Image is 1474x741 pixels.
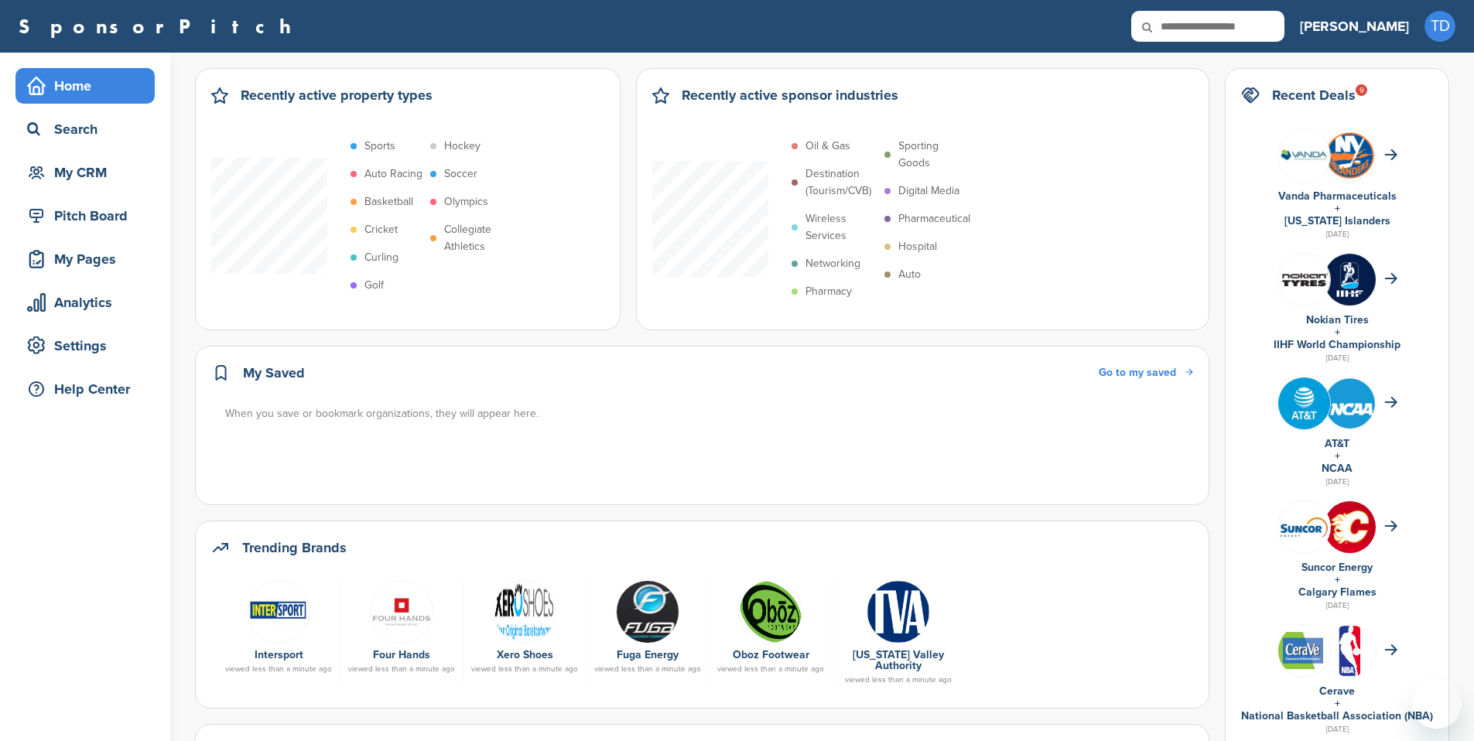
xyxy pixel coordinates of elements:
a: Help Center [15,371,155,407]
p: Collegiate Athletics [444,221,515,255]
p: Pharmaceutical [898,210,970,227]
p: Digital Media [898,183,959,200]
img: Data [1278,515,1330,539]
p: Auto [898,266,921,283]
div: viewed less than a minute ago [225,665,332,673]
a: AT&T [1325,437,1349,450]
p: Hospital [898,238,937,255]
div: Home [23,72,155,100]
a: Xero Shoes [497,648,553,661]
h3: [PERSON_NAME] [1300,15,1409,37]
a: Four Hands [373,648,430,661]
div: [DATE] [1241,351,1433,365]
img: 5qbfb61w 400x400 [1324,501,1376,553]
span: Go to my saved [1099,366,1176,379]
h2: Recently active sponsor industries [682,84,898,106]
div: My CRM [23,159,155,186]
div: viewed less than a minute ago [840,676,956,684]
p: Curling [364,249,398,266]
a: Oboz [717,580,824,642]
a: Data [225,580,332,642]
div: Settings [23,332,155,360]
div: When you save or bookmark organizations, they will appear here. [225,405,1195,422]
span: TD [1424,11,1455,42]
img: Oboz [739,580,802,644]
a: Oboz Footwear [733,648,809,661]
h2: Trending Brands [242,537,347,558]
img: 1565801723656 [370,580,433,644]
div: [DATE] [1241,722,1433,736]
p: Sporting Goods [898,138,970,172]
a: Nokian Tires [1306,313,1369,326]
p: Golf [364,277,384,294]
a: 140px us tennesseevalleyauthority logo.svg [840,580,956,642]
p: Hockey [444,138,481,155]
a: Home [15,68,155,104]
div: [DATE] [1241,599,1433,613]
a: NCAA [1322,462,1353,475]
div: viewed less than a minute ago [471,665,578,673]
a: + [1335,449,1340,463]
a: National Basketball Association (NBA) [1241,709,1433,722]
a: Search [15,111,155,147]
a: + [1335,202,1340,215]
a: SponsorPitch [19,16,301,36]
a: IIHF World Championship [1274,338,1400,351]
div: viewed less than a minute ago [348,665,455,673]
a: [US_STATE] Valley Authority [853,648,944,672]
div: Analytics [23,289,155,316]
div: [DATE] [1241,475,1433,489]
div: Help Center [23,375,155,403]
div: [DATE] [1241,227,1433,241]
div: 9 [1356,84,1367,96]
a: Cerave [1319,685,1355,698]
img: Xero shoes your original barefootware [493,580,556,644]
div: viewed less than a minute ago [717,665,824,673]
p: Soccer [444,166,477,183]
p: Pharmacy [805,283,852,300]
a: Open uri20141112 50798 1s8kqn0 [594,580,701,642]
a: Suncor Energy [1301,561,1373,574]
p: Wireless Services [805,210,877,244]
a: Xero shoes your original barefootware [471,580,578,642]
a: + [1335,697,1340,710]
p: Oil & Gas [805,138,850,155]
a: Fuga Energy [617,648,679,661]
a: My CRM [15,155,155,190]
a: Pitch Board [15,198,155,234]
img: 140px us tennesseevalleyauthority logo.svg [867,580,930,644]
div: Pitch Board [23,202,155,230]
div: My Pages [23,245,155,273]
a: Settings [15,328,155,364]
img: Data [247,580,310,644]
a: [US_STATE] Islanders [1284,214,1390,227]
p: Cricket [364,221,398,238]
a: Intersport [255,648,303,661]
img: Open uri20141112 50798 1s8kqn0 [616,580,679,644]
img: Data [1278,632,1330,669]
h2: Recently active property types [241,84,433,106]
a: Calgary Flames [1298,586,1377,599]
a: + [1335,573,1340,586]
p: Olympics [444,193,488,210]
p: Sports [364,138,395,155]
a: 1565801723656 [348,580,455,642]
a: Vanda Pharmaceuticals [1278,190,1397,203]
a: [PERSON_NAME] [1300,9,1409,43]
h2: Recent Deals [1272,84,1356,106]
img: Open uri20141112 64162 1syu8aw?1415807642 [1324,131,1376,181]
p: Auto Racing [364,166,422,183]
h2: My Saved [243,362,305,384]
img: Zskrbj6 400x400 [1324,254,1376,306]
p: Basketball [364,193,413,210]
img: Open uri20141112 64162 izwz7i?1415806587 [1324,625,1376,677]
div: Search [23,115,155,143]
iframe: Button to launch messaging window [1412,679,1462,729]
img: Tpli2eyp 400x400 [1278,377,1330,429]
div: viewed less than a minute ago [594,665,701,673]
img: Leqgnoiz 400x400 [1278,254,1330,306]
p: Networking [805,255,860,272]
p: Destination (Tourism/CVB) [805,166,877,200]
a: + [1335,326,1340,339]
img: 8shs2v5q 400x400 [1278,130,1330,182]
